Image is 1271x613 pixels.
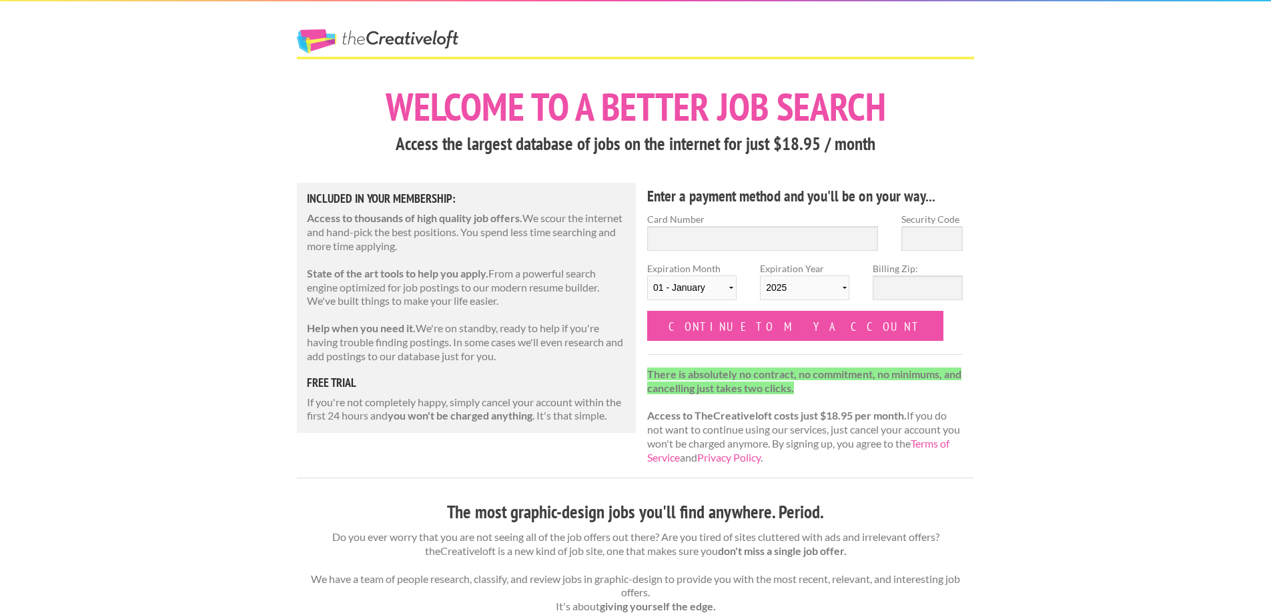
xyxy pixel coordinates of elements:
p: If you do not want to continue using our services, just cancel your account you won't be charged ... [647,368,963,465]
p: We scour the internet and hand-pick the best positions. You spend less time searching and more ti... [307,211,626,253]
strong: Access to TheCreativeloft costs just $18.95 per month. [647,409,907,422]
h3: Access the largest database of jobs on the internet for just $18.95 / month [297,131,974,157]
p: From a powerful search engine optimized for job postings to our modern resume builder. We've buil... [307,267,626,308]
strong: giving yourself the edge. [600,600,716,612]
label: Card Number [647,212,878,226]
strong: you won't be charged anything [388,409,532,422]
input: Continue to my account [647,311,943,341]
p: We're on standby, ready to help if you're having trouble finding postings. In some cases we'll ev... [307,322,626,363]
strong: don't miss a single job offer. [718,544,847,557]
strong: Access to thousands of high quality job offers. [307,211,522,224]
h1: Welcome to a better job search [297,87,974,126]
label: Billing Zip: [873,261,962,275]
a: Terms of Service [647,437,949,464]
label: Expiration Year [760,261,849,311]
label: Expiration Month [647,261,737,311]
strong: State of the art tools to help you apply. [307,267,488,279]
select: Expiration Month [647,275,737,300]
a: Privacy Policy [697,451,761,464]
h4: Enter a payment method and you'll be on your way... [647,185,963,207]
a: The Creative Loft [297,29,458,53]
strong: There is absolutely no contract, no commitment, no minimums, and cancelling just takes two clicks. [647,368,961,394]
p: If you're not completely happy, simply cancel your account within the first 24 hours and . It's t... [307,396,626,424]
select: Expiration Year [760,275,849,300]
strong: Help when you need it. [307,322,416,334]
h5: free trial [307,377,626,389]
label: Security Code [901,212,963,226]
h5: Included in Your Membership: [307,193,626,205]
h3: The most graphic-design jobs you'll find anywhere. Period. [297,500,974,525]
